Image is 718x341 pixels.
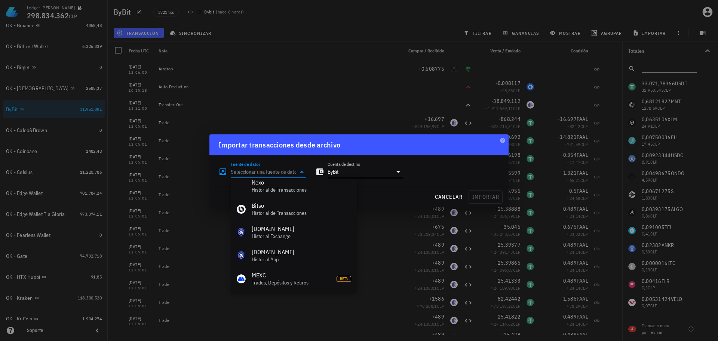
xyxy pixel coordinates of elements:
[252,225,351,232] div: [DOMAIN_NAME]
[432,190,466,204] button: cancelar
[252,233,351,240] div: Historial Exchange
[340,276,348,281] span: BETA
[218,139,340,151] div: Importar transacciones desde archivo
[252,272,331,279] div: MEXC
[252,179,351,186] div: Nexo
[252,280,331,286] div: Trades, Depósitos y Retiros
[252,210,351,216] div: Historial de Transacciones
[252,202,351,209] div: Bitso
[328,161,360,167] label: Cuenta de destino
[252,187,351,193] div: Historial de Transacciones
[252,256,351,263] div: Historial App
[435,194,463,200] span: cancelar
[231,166,296,178] input: Seleccionar una fuente de datos
[252,249,351,256] div: [DOMAIN_NAME]
[231,161,260,167] label: Fuente de datos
